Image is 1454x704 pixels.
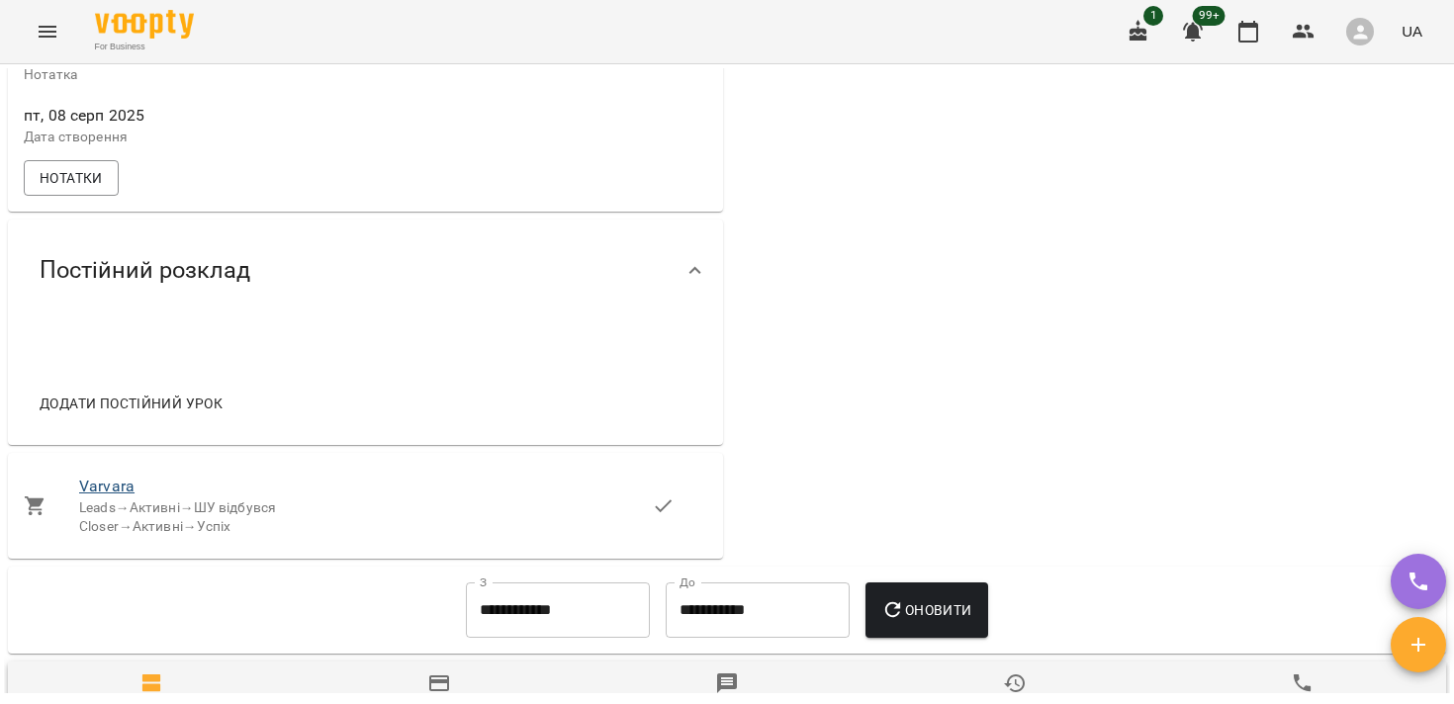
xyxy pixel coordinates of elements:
[1193,6,1226,26] span: 99+
[40,166,103,190] span: Нотатки
[865,582,987,638] button: Оновити
[24,8,71,55] button: Menu
[79,498,652,518] div: Leads Активні ШУ відбувся
[183,518,197,534] span: →
[40,392,223,415] span: Додати постійний урок
[40,255,250,286] span: Постійний розклад
[24,160,119,196] button: Нотатки
[8,220,723,321] div: Постійний розклад
[1143,6,1163,26] span: 1
[95,10,194,39] img: Voopty Logo
[1402,21,1422,42] span: UA
[119,518,133,534] span: →
[32,386,230,421] button: Додати постійний урок
[180,499,194,515] span: →
[79,477,135,495] a: Varvara
[881,598,971,622] span: Оновити
[24,104,362,128] span: пт, 08 серп 2025
[24,128,362,147] p: Дата створення
[1394,13,1430,49] button: UA
[116,499,130,515] span: →
[95,41,194,53] span: For Business
[24,65,362,85] p: Нотатка
[79,517,652,537] div: Closer Активні Успіх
